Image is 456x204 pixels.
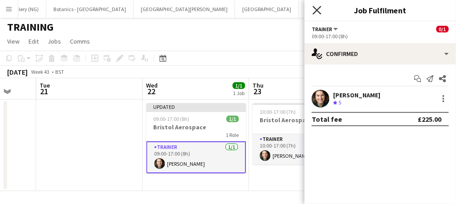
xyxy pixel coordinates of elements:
span: Thu [253,81,264,89]
button: [GEOGRAPHIC_DATA][PERSON_NAME] [134,0,235,18]
span: Edit [28,37,39,45]
span: Tue [40,81,50,89]
app-job-card: 10:00-17:00 (7h)1/1Bristol Aerospace1 RoleTrainer1/110:00-17:00 (7h)[PERSON_NAME] [253,103,353,164]
div: [PERSON_NAME] [333,91,380,99]
app-card-role: Trainer1/110:00-17:00 (7h)[PERSON_NAME] [253,134,353,164]
button: Trainer [312,26,339,32]
button: TRAINING [299,0,337,18]
h1: TRAINING [7,20,53,34]
span: 21 [39,86,50,96]
span: Trainer [312,26,332,32]
div: Updated [147,103,246,110]
span: 23 [252,86,264,96]
div: 1 Job [233,90,245,96]
a: View [4,36,23,47]
div: [DATE] [7,68,28,76]
div: BST [55,68,64,75]
span: Wed [147,81,158,89]
a: Edit [25,36,42,47]
button: [GEOGRAPHIC_DATA] [235,0,299,18]
h3: Job Fulfilment [305,4,456,16]
button: Botanics - [GEOGRAPHIC_DATA] [46,0,134,18]
app-job-card: Updated09:00-17:00 (8h)1/1Bristol Aerospace1 RoleTrainer1/109:00-17:00 (8h)[PERSON_NAME] [147,103,246,173]
span: 0/1 [436,26,449,32]
h3: Bristol Aerospace [147,123,246,131]
div: 09:00-17:00 (8h) [312,33,449,40]
span: Week 43 [29,68,52,75]
span: View [7,37,20,45]
span: 1/1 [227,116,239,122]
div: Total fee [312,115,342,124]
span: Jobs [48,37,61,45]
a: Jobs [44,36,65,47]
span: 1 Role [226,132,239,138]
div: Confirmed [305,43,456,64]
span: 5 [338,99,341,106]
h3: Bristol Aerospace [253,116,353,124]
span: 22 [145,86,158,96]
span: 10:00-17:00 (7h) [260,108,296,115]
a: Comms [66,36,94,47]
span: 09:00-17:00 (8h) [154,116,190,122]
app-card-role: Trainer1/109:00-17:00 (8h)[PERSON_NAME] [147,141,246,173]
span: Comms [70,37,90,45]
span: 1/1 [233,82,245,89]
div: £225.00 [418,115,442,124]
